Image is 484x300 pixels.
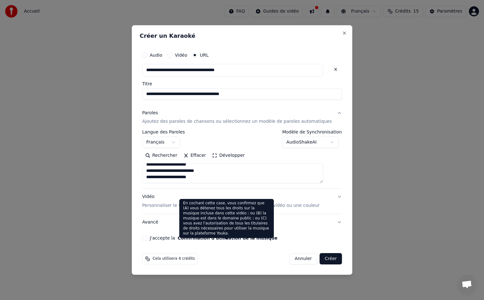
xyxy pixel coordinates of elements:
p: Ajoutez des paroles de chansons ou sélectionnez un modèle de paroles automatiques [142,119,332,125]
div: Paroles [142,110,158,116]
label: Langue des Paroles [142,130,185,134]
span: Cela utilisera 4 crédits [153,256,195,261]
h2: Créer un Karaoké [140,33,344,39]
label: Titre [142,82,342,86]
label: Audio [150,53,162,57]
div: En cochant cette case, vous confirmez que (A) vous détenez tous les droits sur la musique incluse... [179,199,274,238]
button: ParolesAjoutez des paroles de chansons ou sélectionnez un modèle de paroles automatiques [142,105,342,130]
label: Modèle de Synchronisation [282,130,342,134]
button: Avancé [142,214,342,230]
label: URL [200,53,209,57]
label: J'accepte la [150,236,277,240]
button: Développer [209,151,248,161]
label: Vidéo [175,53,187,57]
div: ParolesAjoutez des paroles de chansons ou sélectionnez un modèle de paroles automatiques [142,130,342,189]
p: Personnaliser le vidéo de karaoké : utiliser une image, une vidéo ou une couleur [142,202,320,209]
button: Annuler [289,253,317,264]
div: Vidéo [142,194,320,209]
button: Effacer [180,151,209,161]
button: J'accepte la [178,236,278,240]
button: VidéoPersonnaliser le vidéo de karaoké : utiliser une image, une vidéo ou une couleur [142,189,342,214]
button: Créer [320,253,342,264]
button: Rechercher [142,151,180,161]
